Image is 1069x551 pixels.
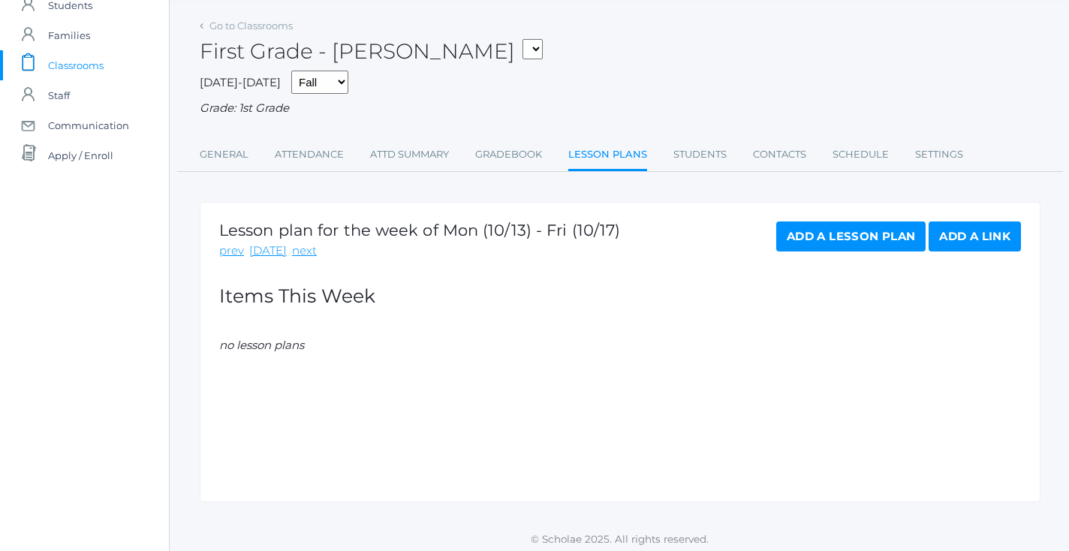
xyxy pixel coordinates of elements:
p: © Scholae 2025. All rights reserved. [170,531,1069,546]
a: [DATE] [249,242,287,260]
span: Families [48,20,90,50]
div: Grade: 1st Grade [200,100,1040,117]
a: Settings [915,140,963,170]
a: Add a Link [929,221,1021,251]
a: prev [219,242,244,260]
h2: Items This Week [219,286,1021,307]
span: Communication [48,110,129,140]
span: Classrooms [48,50,104,80]
h2: First Grade - [PERSON_NAME] [200,40,543,63]
a: Schedule [833,140,889,170]
span: Apply / Enroll [48,140,113,170]
h1: Lesson plan for the week of Mon (10/13) - Fri (10/17) [219,221,620,239]
a: General [200,140,248,170]
span: [DATE]-[DATE] [200,75,281,89]
a: Gradebook [475,140,542,170]
a: Attendance [275,140,344,170]
em: no lesson plans [219,338,304,352]
a: next [292,242,317,260]
span: Staff [48,80,70,110]
a: Students [673,140,727,170]
a: Lesson Plans [568,140,647,172]
a: Contacts [753,140,806,170]
a: Attd Summary [370,140,449,170]
a: Add a Lesson Plan [776,221,926,251]
a: Go to Classrooms [209,20,293,32]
